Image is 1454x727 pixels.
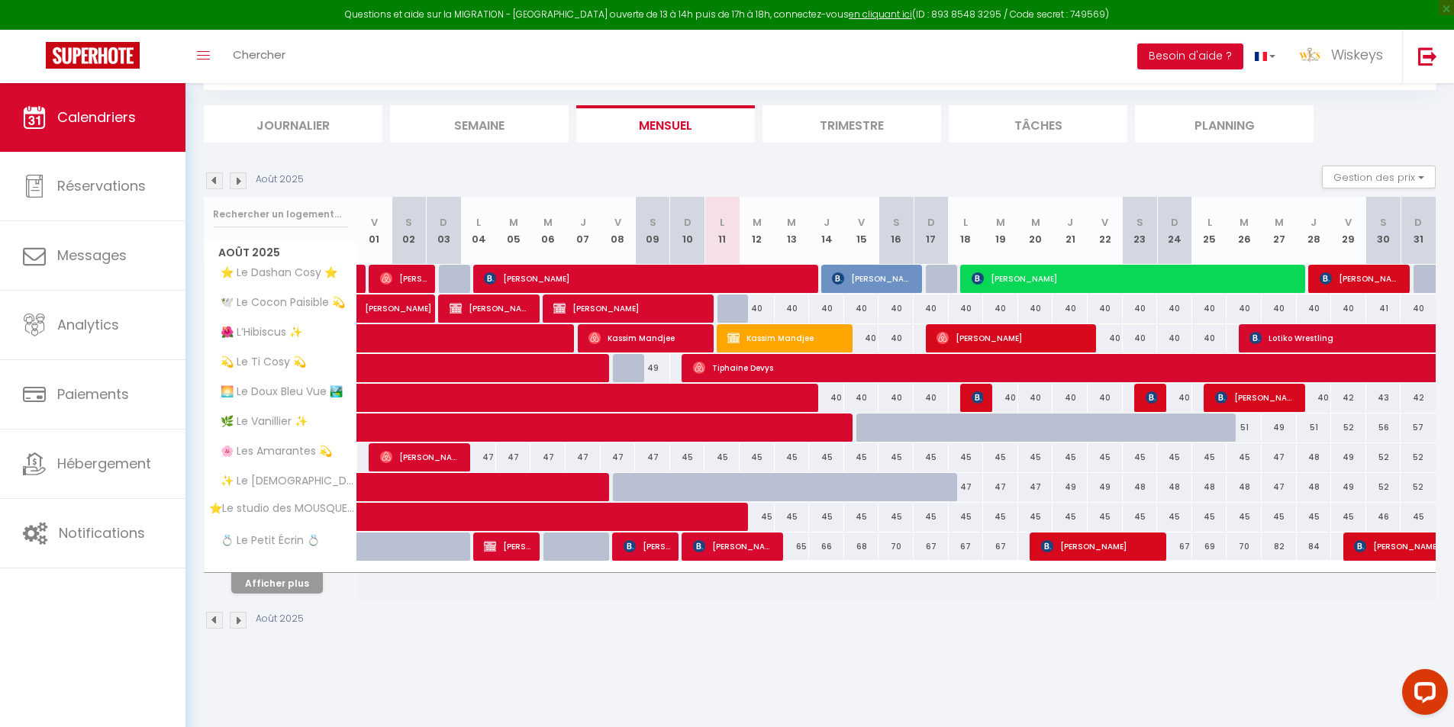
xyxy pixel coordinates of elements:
abbr: V [858,215,865,230]
th: 12 [740,197,775,265]
th: 23 [1123,197,1158,265]
div: 40 [914,384,949,412]
div: 41 [1366,294,1401,323]
span: Réservations [57,176,146,195]
span: [PERSON_NAME] [553,294,705,323]
div: 45 [914,443,949,471]
div: 45 [775,443,810,471]
div: 47 [983,473,1018,501]
li: Tâches [949,105,1127,143]
div: 40 [844,294,879,323]
span: [PERSON_NAME] [1146,383,1157,412]
div: 45 [1088,503,1123,531]
div: 40 [1192,324,1227,352]
div: 65 [775,532,810,561]
div: 52 [1401,443,1436,471]
button: Besoin d'aide ? [1137,43,1243,69]
div: 45 [1297,503,1332,531]
abbr: S [650,215,656,230]
li: Trimestre [762,105,941,143]
div: 82 [1262,532,1297,561]
div: 45 [1157,503,1192,531]
span: [PERSON_NAME] [693,532,775,561]
th: 18 [949,197,984,265]
div: 45 [1123,503,1158,531]
div: 40 [1018,294,1053,323]
abbr: J [1067,215,1073,230]
div: 45 [1262,503,1297,531]
div: 49 [1262,413,1297,442]
div: 40 [809,294,844,323]
div: 45 [949,443,984,471]
abbr: D [684,215,692,230]
div: 52 [1366,443,1401,471]
abbr: V [1345,215,1352,230]
div: 84 [1297,532,1332,561]
th: 31 [1401,197,1436,265]
div: 70 [879,532,914,561]
div: 47 [635,443,670,471]
th: 02 [392,197,427,265]
div: 47 [566,443,601,471]
div: 46 [1366,503,1401,531]
span: [PERSON_NAME] [937,323,1088,352]
div: 45 [704,443,740,471]
span: [PERSON_NAME] [484,264,811,293]
th: 01 [357,197,392,265]
div: 52 [1331,413,1366,442]
div: 45 [1227,443,1262,471]
li: Mensuel [576,105,755,143]
div: 45 [1227,503,1262,531]
th: 06 [530,197,566,265]
div: 40 [879,384,914,412]
div: 40 [1053,384,1088,412]
abbr: M [509,215,518,230]
span: Analytics [57,315,119,334]
th: 17 [914,197,949,265]
div: 40 [1297,384,1332,412]
div: 57 [1401,413,1436,442]
div: 40 [1227,294,1262,323]
abbr: M [1275,215,1284,230]
div: 68 [844,532,879,561]
span: Notifications [59,523,145,542]
div: 47 [949,473,984,501]
span: Chercher [233,47,285,63]
div: 40 [775,294,810,323]
div: 45 [983,443,1018,471]
img: Super Booking [46,42,140,69]
span: 💫 Le Ti Cosy 💫 [207,354,310,371]
div: 40 [879,324,914,352]
th: 15 [844,197,879,265]
div: 48 [1123,473,1158,501]
span: [PERSON_NAME] [380,264,427,293]
abbr: D [1171,215,1178,230]
div: 42 [1401,384,1436,412]
span: 💍 Le Petit Écrin 💍 [207,532,324,549]
span: [PERSON_NAME] [1320,264,1401,293]
li: Planning [1135,105,1314,143]
th: 16 [879,197,914,265]
th: 26 [1227,197,1262,265]
div: 40 [844,384,879,412]
div: 45 [1053,503,1088,531]
button: Afficher plus [231,573,323,594]
div: 40 [1123,294,1158,323]
abbr: V [1101,215,1108,230]
span: ✨ Le [DEMOGRAPHIC_DATA] ✨ [207,473,359,490]
abbr: M [1031,215,1040,230]
span: [PERSON_NAME] [365,286,435,315]
abbr: M [996,215,1005,230]
div: 47 [1262,443,1297,471]
abbr: M [543,215,553,230]
img: ... [1298,43,1321,66]
abbr: L [1207,215,1212,230]
span: [PERSON_NAME] [484,532,530,561]
div: 52 [1401,473,1436,501]
div: 48 [1297,473,1332,501]
span: 🌸 Les Amarantes 💫 [207,443,336,460]
span: 🌺 L’Hibiscus ✨ [207,324,306,341]
span: 🌿 Le Vanillier ✨ [207,413,311,430]
span: Calendriers [57,108,136,127]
